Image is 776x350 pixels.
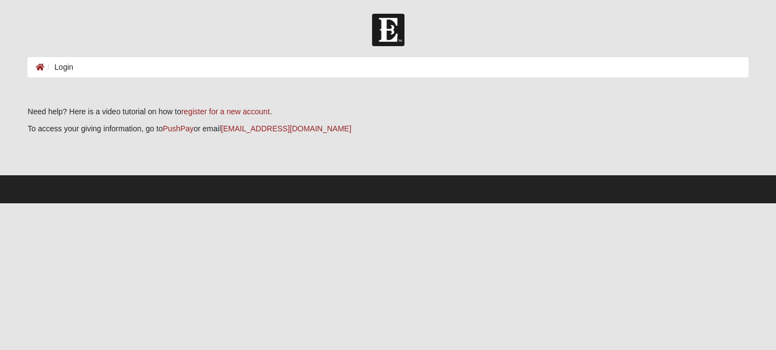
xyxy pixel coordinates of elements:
a: PushPay [163,124,193,133]
a: [EMAIL_ADDRESS][DOMAIN_NAME] [221,124,351,133]
li: Login [45,62,73,73]
a: register for a new account [181,107,270,116]
img: Church of Eleven22 Logo [372,14,404,46]
p: Need help? Here is a video tutorial on how to . [27,106,748,118]
p: To access your giving information, go to or email [27,123,748,135]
